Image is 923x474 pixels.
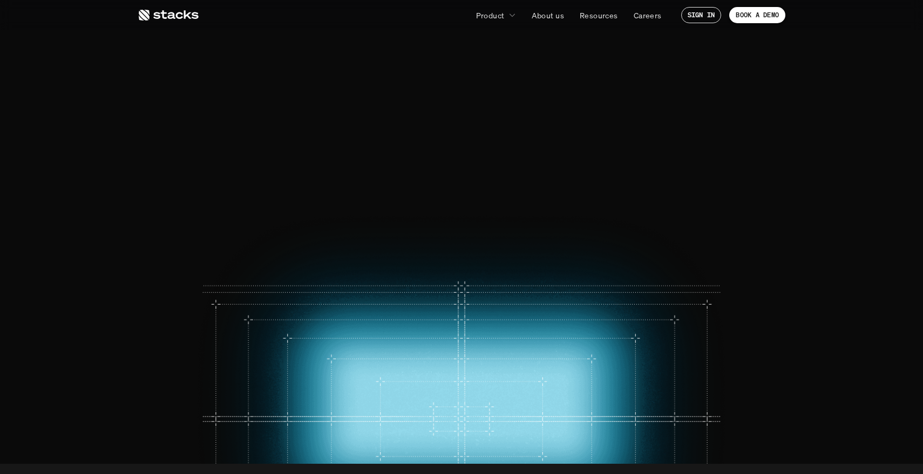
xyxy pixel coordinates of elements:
a: BOOK A DEMO [729,7,785,23]
a: About us [525,5,571,25]
a: BOOK A DEMO [413,305,511,332]
p: BOOK A DEMO [431,311,492,326]
p: Careers [634,10,662,21]
p: Free up your team to focus on what matters. Stacks comes with AI agents that handle menial accoun... [329,235,595,284]
p: SIGN IN [688,11,715,19]
p: BOOK A DEMO [736,11,779,19]
p: Resources [580,10,618,21]
a: Resources [573,5,625,25]
p: Product [476,10,505,21]
a: Careers [627,5,668,25]
span: Automate your teams’ repetitive tasks [185,116,738,233]
a: SIGN IN [681,7,722,23]
p: About us [532,10,564,21]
